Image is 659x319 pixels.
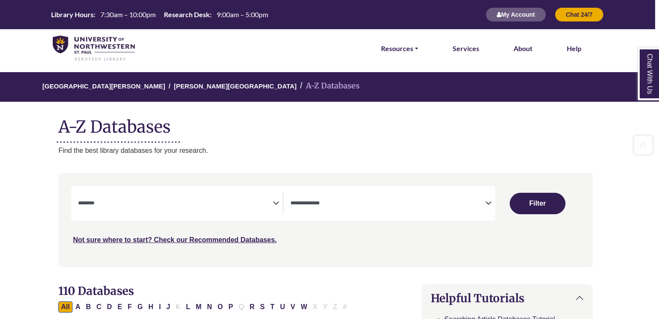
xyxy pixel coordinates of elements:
a: Back to Top [629,139,657,151]
button: Filter Results R [247,301,257,313]
button: Filter Results I [156,301,163,313]
table: Hours Today [48,10,272,18]
span: 110 Databases [58,284,134,298]
button: Filter Results A [73,301,83,313]
th: Library Hours: [48,10,96,19]
button: Filter Results D [104,301,115,313]
button: Filter Results B [83,301,94,313]
h1: A-Z Databases [58,110,593,137]
a: [GEOGRAPHIC_DATA][PERSON_NAME] [42,81,165,90]
textarea: Search [78,201,273,207]
button: Filter Results H [146,301,156,313]
button: Filter Results M [193,301,204,313]
button: Submit for Search Results [510,193,565,214]
button: Filter Results S [257,301,267,313]
button: Filter Results U [278,301,288,313]
li: A-Z Databases [296,80,360,92]
a: Services [453,43,479,54]
div: Alpha-list to filter by first letter of database name [58,303,350,310]
button: Filter Results E [115,301,125,313]
p: Find the best library databases for your research. [58,145,593,156]
button: My Account [486,7,546,22]
nav: breadcrumb [58,72,593,102]
button: Filter Results F [125,301,135,313]
button: All [58,301,72,313]
a: My Account [486,11,546,18]
span: 7:30am – 10:00pm [100,10,156,18]
button: Chat 24/7 [555,7,604,22]
button: Filter Results P [226,301,236,313]
button: Filter Results C [94,301,104,313]
nav: Search filters [58,173,593,267]
a: Help [567,43,581,54]
span: 9:00am – 5:00pm [217,10,268,18]
button: Helpful Tutorials [422,285,592,312]
button: Filter Results T [268,301,277,313]
button: Filter Results L [183,301,193,313]
a: About [514,43,532,54]
button: Filter Results W [298,301,310,313]
a: Chat 24/7 [555,11,604,18]
img: library_home [53,36,135,62]
button: Filter Results G [135,301,145,313]
button: Filter Results V [288,301,298,313]
a: Resources [381,43,418,54]
a: [PERSON_NAME][GEOGRAPHIC_DATA] [174,81,296,90]
a: Hours Today [48,10,272,20]
a: Not sure where to start? Check our Recommended Databases. [73,236,277,243]
textarea: Search [290,201,485,207]
button: Filter Results J [164,301,173,313]
button: Filter Results N [205,301,215,313]
th: Research Desk: [160,10,212,19]
button: Filter Results O [215,301,225,313]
